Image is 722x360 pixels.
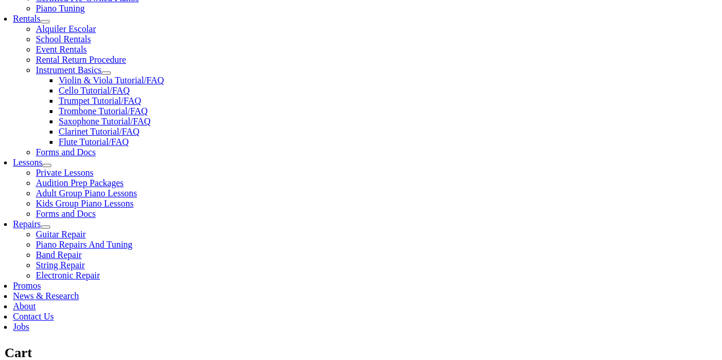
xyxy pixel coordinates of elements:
[42,164,51,167] button: Open submenu of Lessons
[41,225,50,229] button: Open submenu of Repairs
[36,188,137,198] a: Adult Group Piano Lessons
[59,127,140,136] a: Clarinet Tutorial/FAQ
[59,75,164,85] a: Violin & Viola Tutorial/FAQ
[36,45,87,54] a: Event Rentals
[36,178,124,188] a: Audition Prep Packages
[102,71,111,75] button: Open submenu of Instrument Basics
[59,86,130,95] a: Cello Tutorial/FAQ
[36,199,134,208] a: Kids Group Piano Lessons
[36,250,82,260] a: Band Repair
[13,301,36,311] a: About
[36,229,86,239] a: Guitar Repair
[36,147,96,157] a: Forms and Docs
[13,281,41,290] a: Promos
[13,219,41,229] a: Repairs
[36,240,132,249] a: Piano Repairs And Tuning
[36,260,85,270] a: String Repair
[36,65,102,75] a: Instrument Basics
[36,209,96,219] a: Forms and Docs
[36,3,85,13] a: Piano Tuning
[41,20,50,23] button: Open submenu of Rentals
[13,14,41,23] a: Rentals
[13,322,29,331] a: Jobs
[36,34,91,44] a: School Rentals
[59,96,141,106] a: Trumpet Tutorial/FAQ
[59,116,151,126] a: Saxophone Tutorial/FAQ
[36,168,94,177] a: Private Lessons
[13,157,43,167] a: Lessons
[59,106,148,116] a: Trombone Tutorial/FAQ
[13,291,79,301] a: News & Research
[36,24,96,34] a: Alquiler Escolar
[36,270,100,280] a: Electronic Repair
[36,55,126,64] a: Rental Return Procedure
[13,312,54,321] a: Contact Us
[59,137,129,147] a: Flute Tutorial/FAQ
